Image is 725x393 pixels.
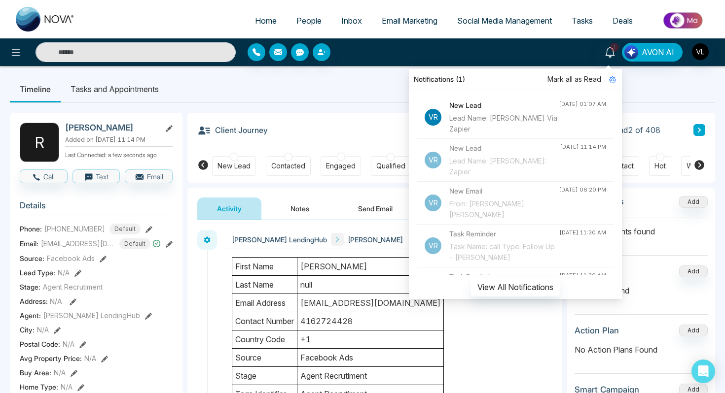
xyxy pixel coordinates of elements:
p: No attachments found [575,218,708,237]
div: R [20,123,59,162]
div: [DATE] 11:14 PM [560,143,606,151]
button: Add [679,265,708,277]
h4: New Lead [449,143,560,154]
span: Tasks [572,16,593,26]
span: N/A [58,267,70,278]
span: Home [255,16,277,26]
h3: Action Plan [575,326,619,335]
a: People [287,11,331,30]
div: Notifications (1) [409,69,622,90]
div: Lead Name: [PERSON_NAME]: Zapier [449,156,560,177]
a: Inbox [331,11,372,30]
span: [PERSON_NAME] LendingHub [43,310,140,321]
h4: New Lead [449,100,559,111]
div: Contacted [271,161,305,171]
button: Add [679,325,708,336]
span: Email: [20,238,38,249]
span: [EMAIL_ADDRESS][DOMAIN_NAME] [41,238,115,249]
p: Vr [425,195,441,211]
span: Default [109,224,141,234]
span: N/A [84,353,96,363]
div: New Lead [217,161,251,171]
li: Timeline [10,76,61,102]
h3: Client Journey [197,123,268,137]
span: City : [20,325,35,335]
button: Call [20,169,68,183]
span: Facebook Ads [47,253,95,263]
div: [DATE] 11:30 AM [559,271,606,280]
a: 1 [598,43,622,60]
div: Engaged [326,161,356,171]
span: N/A [54,367,66,378]
div: [DATE] 06:20 PM [559,186,606,194]
span: N/A [61,382,72,392]
span: N/A [37,325,49,335]
span: Buy Area : [20,367,51,378]
h4: Task Reminder [449,229,559,239]
span: Source: [20,253,44,263]
span: Email Marketing [382,16,437,26]
p: Added on [DATE] 11:14 PM [65,135,173,144]
span: Agent Recrutiment [43,282,103,292]
div: [DATE] 11:30 AM [559,229,606,237]
a: Tasks [562,11,603,30]
p: Last Connected: a few seconds ago [65,149,173,160]
span: Lead 2 of 408 [610,124,660,136]
a: View All Notifications [471,282,560,291]
button: Email [125,169,173,183]
span: AVON AI [642,46,674,58]
a: Social Media Management [447,11,562,30]
span: Address: [20,296,62,306]
span: N/A [63,339,74,349]
div: From: [PERSON_NAME] [PERSON_NAME] [449,198,559,220]
h2: [PERSON_NAME] [65,123,157,132]
button: Text [72,169,120,183]
button: Notes [271,197,329,220]
span: Deals [613,16,633,26]
div: Warm [687,161,705,171]
img: Nova CRM Logo [16,7,75,32]
img: Market-place.gif [648,9,719,32]
p: Vr [425,152,441,168]
span: Social Media Management [457,16,552,26]
a: Email Marketing [372,11,447,30]
button: Send Email [338,197,412,220]
span: [PERSON_NAME] [348,234,403,245]
h3: Details [20,200,173,216]
p: Vr [425,109,441,126]
img: Lead Flow [624,45,638,59]
img: User Avatar [692,43,709,60]
span: Avg Property Price : [20,353,82,363]
span: 1 [610,43,619,52]
div: Task Name: call Type: Follow Up - [PERSON_NAME] [449,241,559,263]
h4: New Email [449,186,559,196]
p: Vr [425,237,441,254]
button: Activity [197,197,261,220]
p: No deals found [575,285,708,296]
span: Home Type : [20,382,58,392]
a: Deals [603,11,643,30]
p: No Action Plans Found [575,344,708,356]
span: Inbox [341,16,362,26]
span: Lead Type: [20,267,55,278]
a: Home [245,11,287,30]
span: Mark all as Read [547,74,601,85]
span: People [296,16,322,26]
button: AVON AI [622,43,683,62]
span: [PERSON_NAME] LendingHub [232,234,327,245]
span: N/A [50,297,62,305]
h4: Task Reminder [449,271,559,282]
button: Add [679,196,708,208]
div: [DATE] 01:07 AM [559,100,606,108]
span: Postal Code : [20,339,60,349]
span: Stage: [20,282,40,292]
span: [PHONE_NUMBER] [44,224,105,234]
button: View All Notifications [471,278,560,296]
li: Tasks and Appointments [61,76,169,102]
div: Qualified [376,161,405,171]
div: Hot [654,161,666,171]
div: Lead Name: [PERSON_NAME] Via: Zapier [449,113,559,134]
span: Agent: [20,310,41,321]
span: Add [679,197,708,205]
div: Open Intercom Messenger [691,360,715,383]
